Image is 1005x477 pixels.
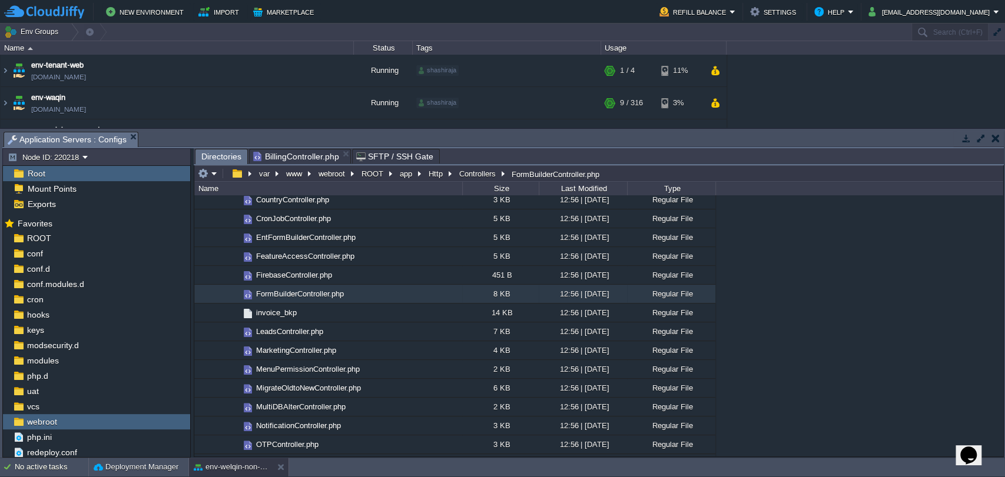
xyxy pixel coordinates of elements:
div: 3 KB [462,435,539,453]
img: CloudJiffy [4,5,84,19]
div: Regular File [627,341,715,359]
div: 12:56 | [DATE] [539,209,627,228]
div: Name [195,182,462,195]
a: php.ini [25,432,54,442]
a: keys [25,325,46,335]
div: Regular File [627,435,715,453]
img: AMDAwAAAACH5BAEAAAAALAAAAAABAAEAAAICRAEAOw== [232,454,241,472]
a: FormBuilderController.php [254,289,346,299]
div: 12:56 | [DATE] [539,341,627,359]
span: CountryController.php [254,195,331,205]
a: MultiDBAlterController.php [254,402,347,412]
img: AMDAwAAAACH5BAEAAAAALAAAAAABAAEAAAICRAEAOw== [232,209,241,228]
div: 5 KB [462,209,539,228]
a: invoice_bkp [254,308,298,318]
span: EntFormBuilderController.php [254,232,357,242]
a: cron [25,294,45,305]
img: AMDAwAAAACH5BAEAAAAALAAAAAABAAEAAAICRAEAOw== [241,420,254,433]
a: ROOT [25,233,53,243]
img: AMDAwAAAACH5BAEAAAAALAAAAAABAAEAAAICRAEAOw== [1,55,10,86]
a: MarketingController.php [254,345,338,355]
div: Regular File [627,247,715,265]
img: AMDAwAAAACH5BAEAAAAALAAAAAABAAEAAAICRAEAOw== [241,326,254,339]
img: AMDAwAAAACH5BAEAAAAALAAAAAABAAEAAAICRAEAOw== [232,379,241,397]
span: SFTP / SSH Gate [356,149,433,164]
div: 7 KB [462,322,539,341]
a: MenuPermissionController.php [254,364,361,374]
a: redeploy.conf [25,447,79,458]
img: AMDAwAAAACH5BAEAAAAALAAAAAABAAEAAAICRAEAOw== [241,307,254,320]
img: AMDAwAAAACH5BAEAAAAALAAAAAABAAEAAAICRAEAOw== [232,322,241,341]
span: webroot [25,416,59,427]
a: vcs [25,401,41,412]
a: CronJobController.php [254,214,333,224]
div: Name [1,41,353,55]
div: Tags [413,41,601,55]
img: AMDAwAAAACH5BAEAAAAALAAAAAABAAEAAAICRAEAOw== [11,87,27,119]
img: AMDAwAAAACH5BAEAAAAALAAAAAABAAEAAAICRAEAOw== [232,398,241,416]
a: env-waqin [31,92,65,104]
a: Favorites [15,219,54,228]
img: AMDAwAAAACH5BAEAAAAALAAAAAABAAEAAAICRAEAOw== [241,345,254,358]
a: Mount Points [25,184,78,194]
div: 2 KB [462,398,539,416]
div: Regular File [627,228,715,246]
div: Usage [602,41,726,55]
div: 9 / 116 [620,119,643,151]
a: NotificationController.php [254,421,343,431]
img: AMDAwAAAACH5BAEAAAAALAAAAAABAAEAAAICRAEAOw== [232,266,241,284]
a: conf.modules.d [25,279,86,289]
div: 11% [661,55,699,86]
span: FeatureAccessController.php [254,251,356,261]
img: AMDAwAAAACH5BAEAAAAALAAAAAABAAEAAAICRAEAOw== [232,285,241,303]
a: LeadsController.php [254,326,325,336]
div: Regular File [627,266,715,284]
div: 12:56 | [DATE] [539,360,627,378]
img: AMDAwAAAACH5BAEAAAAALAAAAAABAAEAAAICRAEAOw== [241,194,254,207]
a: env-tenant-web [31,59,84,71]
iframe: chat widget [956,430,993,465]
a: modules [25,355,61,366]
button: var [257,168,273,179]
img: AMDAwAAAACH5BAEAAAAALAAAAAABAAEAAAICRAEAOw== [241,288,254,301]
div: Regular File [627,209,715,228]
div: 12:56 | [DATE] [539,379,627,397]
div: 451 B [462,266,539,284]
img: AMDAwAAAACH5BAEAAAAALAAAAAABAAEAAAICRAEAOw== [11,55,27,86]
img: AMDAwAAAACH5BAEAAAAALAAAAAABAAEAAAICRAEAOw== [232,341,241,359]
div: Type [628,182,715,195]
div: 12:56 | [DATE] [539,266,627,284]
a: uat [25,386,41,396]
a: OTPController.php [254,439,320,449]
div: Regular File [627,398,715,416]
img: AMDAwAAAACH5BAEAAAAALAAAAAABAAEAAAICRAEAOw== [232,360,241,378]
a: Exports [25,199,58,209]
div: Regular File [627,303,715,322]
div: 12:56 | [DATE] [539,398,627,416]
div: Regular File [627,379,715,397]
div: 12:56 | [DATE] [539,303,627,322]
div: 9 / 316 [620,87,643,119]
a: modsecurity.d [25,340,81,351]
a: env-welqin-non-prod [31,124,99,136]
a: php.d [25,371,50,381]
div: 12:56 | [DATE] [539,435,627,453]
div: No active tasks [15,458,88,476]
img: AMDAwAAAACH5BAEAAAAALAAAAAABAAEAAAICRAEAOw== [232,435,241,453]
div: Status [354,41,412,55]
div: 2 KB [462,360,539,378]
span: FirebaseController.php [254,270,334,280]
